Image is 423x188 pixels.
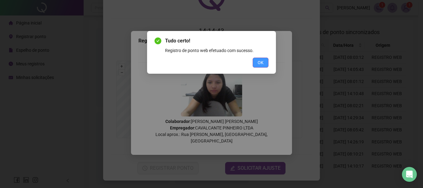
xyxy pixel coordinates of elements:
span: OK [258,59,264,66]
div: Open Intercom Messenger [402,167,417,182]
button: OK [253,58,268,68]
div: Registro de ponto web efetuado com sucesso. [165,47,268,54]
span: check-circle [155,37,161,44]
span: Tudo certo! [165,37,268,45]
